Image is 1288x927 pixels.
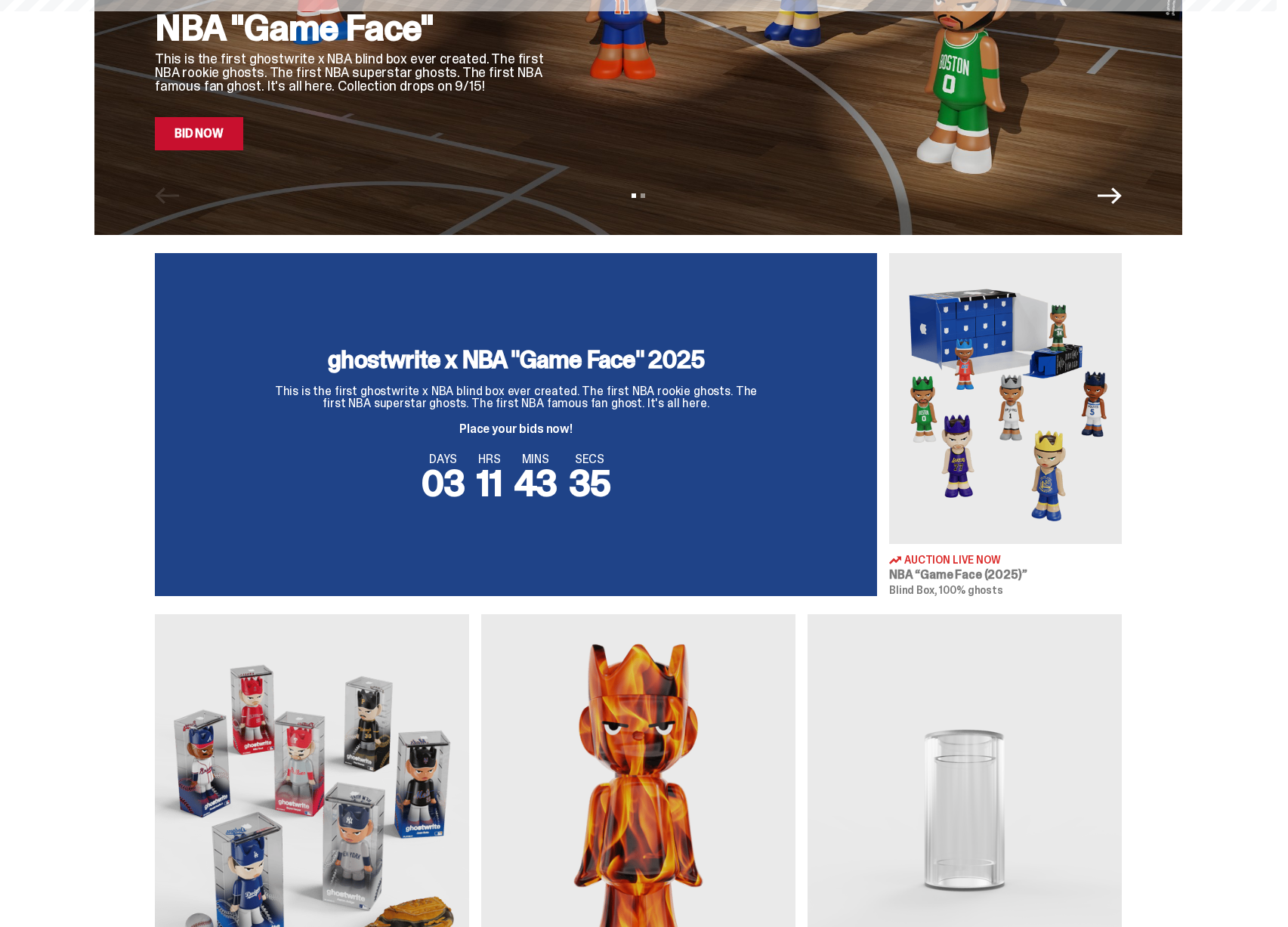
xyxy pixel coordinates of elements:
h3: ghostwrite x NBA "Game Face" 2025 [274,348,758,372]
span: DAYS [422,453,465,465]
a: Game Face (2025) Auction Live Now [889,253,1122,596]
img: Game Face (2025) [889,253,1122,544]
span: SECS [569,453,610,465]
span: 43 [514,459,558,507]
span: 11 [477,459,502,507]
h3: NBA “Game Face (2025)” [889,569,1122,581]
span: Blind Box, [889,583,937,597]
p: This is the first ghostwrite x NBA blind box ever created. The first NBA rookie ghosts. The first... [274,385,758,409]
span: MINS [514,453,558,465]
button: View slide 2 [641,193,645,198]
span: 03 [422,459,465,507]
p: This is the first ghostwrite x NBA blind box ever created. The first NBA rookie ghosts. The first... [155,52,548,93]
span: 100% ghosts [939,583,1002,597]
button: View slide 1 [632,193,636,198]
span: 35 [569,459,610,507]
p: Place your bids now! [274,423,758,435]
button: Next [1098,184,1122,208]
span: Auction Live Now [904,555,1001,565]
span: HRS [477,453,502,465]
a: Bid Now [155,117,243,150]
h2: NBA "Game Face" [155,10,548,46]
